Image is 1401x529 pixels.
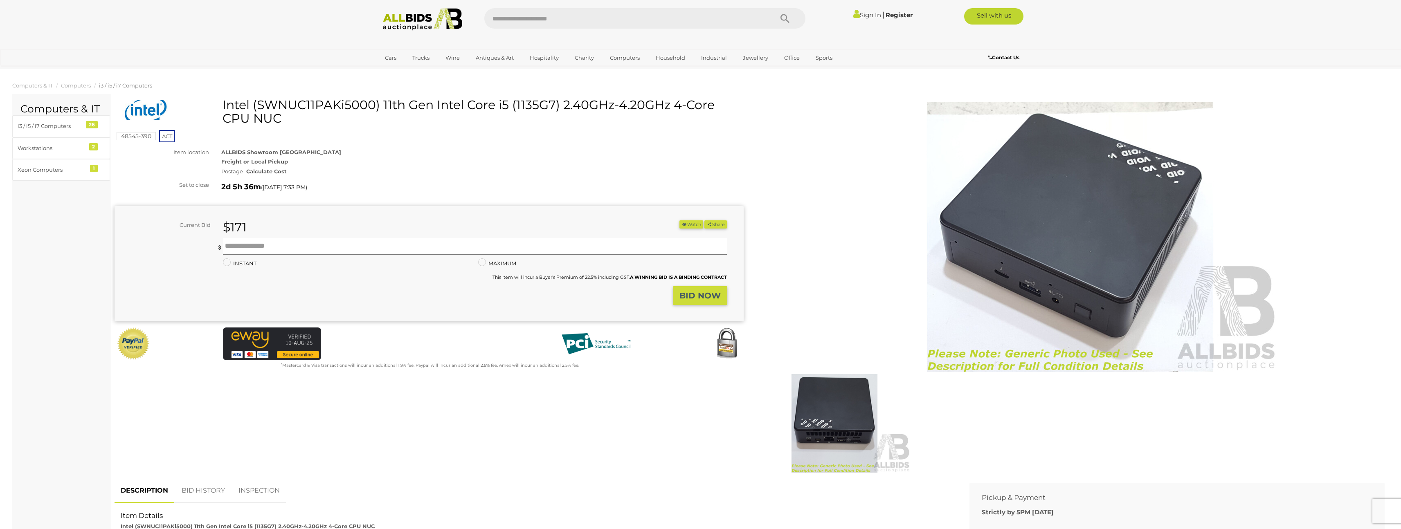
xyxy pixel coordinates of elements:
a: Register [886,11,913,19]
a: INSPECTION [232,479,286,503]
a: Contact Us [988,53,1021,62]
a: Charity [569,51,599,65]
b: A WINNING BID IS A BINDING CONTRACT [630,274,727,280]
a: Computers & IT [12,82,53,89]
a: i3 / i5 / i7 Computers 26 [12,115,110,137]
a: Sell with us [964,8,1023,25]
a: Office [779,51,805,65]
strong: 2d 5h 36m [221,182,261,191]
button: BID NOW [673,286,727,305]
a: Wine [440,51,465,65]
label: MAXIMUM [478,259,516,268]
a: DESCRIPTION [115,479,174,503]
div: Workstations [18,143,85,153]
h2: Computers & IT [20,103,102,115]
span: ACT [159,130,175,142]
mark: 48545-390 [117,132,156,140]
button: Search [765,8,805,29]
div: Xeon Computers [18,165,85,175]
img: Intel (SWNUC11PAKi5000) 11th Gen Intel Core i5 (1135G7) 2.40GHz-4.20GHz 4-Core CPU NUC [861,102,1280,372]
b: Strictly by 5PM [DATE] [982,508,1054,516]
a: Hospitality [524,51,564,65]
img: Intel (SWNUC11PAKi5000) 11th Gen Intel Core i5 (1135G7) 2.40GHz-4.20GHz 4-Core CPU NUC [758,374,911,473]
strong: BID NOW [679,291,721,300]
a: Household [650,51,690,65]
img: Secured by Rapid SSL [711,327,743,360]
strong: $171 [223,220,247,235]
a: Sign In [853,11,881,19]
a: Antiques & Art [470,51,519,65]
div: Current Bid [115,220,217,230]
label: INSTANT [223,259,256,268]
img: Allbids.com.au [378,8,467,31]
span: [DATE] 7:33 PM [263,184,306,191]
img: Intel (SWNUC11PAKi5000) 11th Gen Intel Core i5 (1135G7) 2.40GHz-4.20GHz 4-Core CPU NUC [119,100,172,120]
li: Watch this item [679,220,703,229]
div: Set to close [108,180,215,190]
b: Contact Us [988,54,1019,61]
a: Industrial [696,51,732,65]
a: Computers [605,51,645,65]
a: Sports [810,51,838,65]
a: BID HISTORY [175,479,231,503]
a: Jewellery [738,51,774,65]
img: Official PayPal Seal [117,327,150,360]
small: Mastercard & Visa transactions will incur an additional 1.9% fee. Paypal will incur an additional... [281,363,579,368]
div: 2 [89,143,98,150]
a: i3 / i5 / i7 Computers [99,82,152,89]
img: PCI DSS compliant [555,327,637,360]
div: 26 [86,121,98,128]
strong: ALLBIDS Showroom [GEOGRAPHIC_DATA] [221,149,341,155]
div: 1 [90,165,98,172]
a: Workstations 2 [12,137,110,159]
strong: Calculate Cost [246,168,287,175]
a: Computers [61,82,91,89]
strong: Freight or Local Pickup [221,158,288,165]
a: Trucks [407,51,435,65]
a: Cars [380,51,402,65]
div: Postage - [221,167,743,176]
div: Item location [108,148,215,157]
span: | [882,10,884,19]
h2: Pickup & Payment [982,494,1360,502]
a: Xeon Computers 1 [12,159,110,181]
a: [GEOGRAPHIC_DATA] [380,65,448,78]
button: Watch [679,220,703,229]
small: This Item will incur a Buyer's Premium of 22.5% including GST. [492,274,727,280]
div: i3 / i5 / i7 Computers [18,121,85,131]
a: 48545-390 [117,133,156,139]
button: Share [704,220,727,229]
h2: Item Details [121,512,951,520]
span: ( ) [261,184,307,191]
h1: Intel (SWNUC11PAKi5000) 11th Gen Intel Core i5 (1135G7) 2.40GHz-4.20GHz 4-Core CPU NUC [119,98,742,125]
img: eWAY Payment Gateway [223,327,321,360]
